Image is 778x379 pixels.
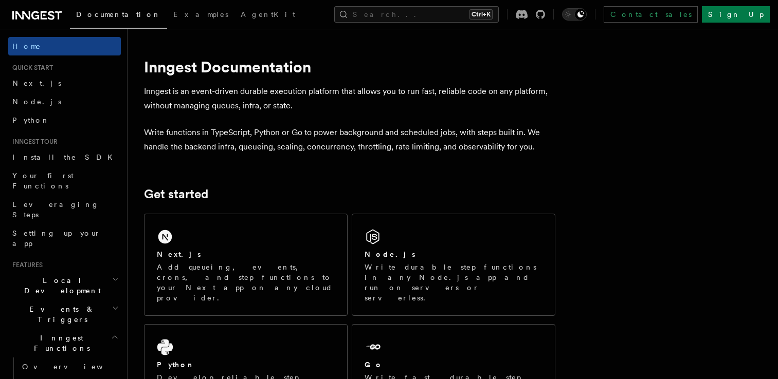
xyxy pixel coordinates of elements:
[241,10,295,18] span: AgentKit
[144,187,208,201] a: Get started
[604,6,698,23] a: Contact sales
[8,92,121,111] a: Node.js
[144,125,555,154] p: Write functions in TypeScript, Python or Go to power background and scheduled jobs, with steps bu...
[8,138,58,146] span: Inngest tour
[144,214,348,316] a: Next.jsAdd queueing, events, crons, and step functions to your Next app on any cloud provider.
[12,41,41,51] span: Home
[8,111,121,129] a: Python
[76,10,161,18] span: Documentation
[352,214,555,316] a: Node.jsWrite durable step functions in any Node.js app and run on servers or serverless.
[702,6,770,23] a: Sign Up
[70,3,167,29] a: Documentation
[8,275,112,296] span: Local Development
[12,98,61,106] span: Node.js
[157,249,201,259] h2: Next.js
[8,224,121,253] a: Setting up your app
[8,261,43,269] span: Features
[12,79,61,87] span: Next.js
[8,329,121,357] button: Inngest Functions
[469,9,493,20] kbd: Ctrl+K
[157,359,195,370] h2: Python
[562,8,587,21] button: Toggle dark mode
[8,166,121,195] a: Your first Functions
[12,116,50,124] span: Python
[8,333,111,353] span: Inngest Functions
[334,6,499,23] button: Search...Ctrl+K
[8,37,121,55] a: Home
[173,10,228,18] span: Examples
[157,262,335,303] p: Add queueing, events, crons, and step functions to your Next app on any cloud provider.
[144,84,555,113] p: Inngest is an event-driven durable execution platform that allows you to run fast, reliable code ...
[365,359,383,370] h2: Go
[8,195,121,224] a: Leveraging Steps
[167,3,234,28] a: Examples
[144,58,555,76] h1: Inngest Documentation
[8,300,121,329] button: Events & Triggers
[12,200,99,219] span: Leveraging Steps
[18,357,121,376] a: Overview
[22,363,128,371] span: Overview
[12,172,74,190] span: Your first Functions
[8,304,112,325] span: Events & Triggers
[365,262,542,303] p: Write durable step functions in any Node.js app and run on servers or serverless.
[8,271,121,300] button: Local Development
[234,3,301,28] a: AgentKit
[12,153,119,161] span: Install the SDK
[365,249,415,259] h2: Node.js
[12,229,101,248] span: Setting up your app
[8,64,53,72] span: Quick start
[8,148,121,166] a: Install the SDK
[8,74,121,92] a: Next.js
